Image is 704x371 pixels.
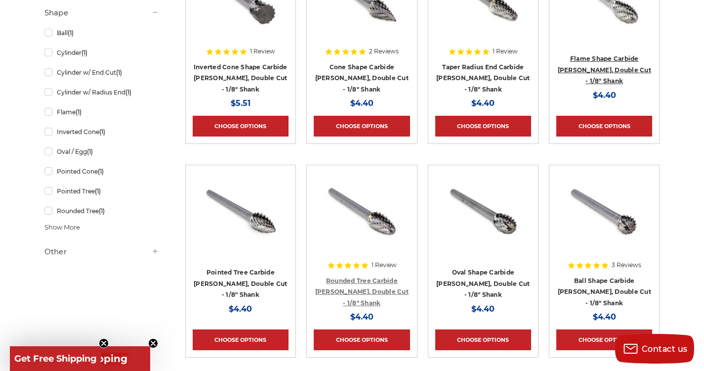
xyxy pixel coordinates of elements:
span: (1) [82,49,87,56]
a: Inverted Cone [44,123,159,140]
img: CBSD-51D ball shape carbide burr 1/8" shank [565,172,644,251]
a: Pointed Tree Carbide [PERSON_NAME], Double Cut - 1/8" Shank [194,269,287,298]
h5: Shape [44,7,159,19]
a: Inverted Cone Shape Carbide [PERSON_NAME], Double Cut - 1/8" Shank [194,63,288,93]
a: Pointed Tree [44,183,159,200]
div: Get Free ShippingClose teaser [10,346,101,371]
span: (1) [95,187,101,195]
a: Cone Shape Carbide [PERSON_NAME], Double Cut - 1/8" Shank [315,63,409,93]
span: $4.40 [350,98,373,108]
img: CBSF-51D rounded tree shape carbide burr 1/8" shank [322,172,401,251]
a: Flame Shape Carbide [PERSON_NAME], Double Cut - 1/8" Shank [558,55,651,85]
span: $4.40 [593,312,616,322]
a: Rounded Tree Carbide [PERSON_NAME], Double Cut - 1/8" Shank [315,277,409,307]
a: CBSF-51D rounded tree shape carbide burr 1/8" shank [314,172,410,268]
button: Close teaser [99,338,109,348]
a: Pointed Cone [44,163,159,180]
a: Choose Options [435,116,531,137]
span: $4.40 [471,98,495,108]
span: $4.40 [229,304,252,314]
span: Get Free Shipping [14,353,97,364]
span: Show More [44,223,80,232]
span: (1) [87,148,93,155]
span: (1) [76,108,82,116]
span: (1) [68,29,74,37]
a: Oval Shape Carbide [PERSON_NAME], Double Cut - 1/8" Shank [436,269,530,298]
a: Choose Options [314,329,410,350]
span: (1) [125,89,131,96]
span: (1) [99,207,105,215]
div: Get Free ShippingClose teaser [10,346,150,371]
span: $5.51 [231,98,250,108]
a: Flame [44,103,159,121]
a: Choose Options [314,116,410,137]
span: Contact us [642,344,688,354]
a: Choose Options [556,116,652,137]
img: CBSG-51D pointed tree shape carbide burr 1/8" shank [201,172,280,251]
a: Ball [44,24,159,42]
span: (1) [99,128,105,136]
a: oval shape tungsten carbide burrCBSE-51D oval/egg shape carbide burr 1/8" shank [435,172,531,268]
a: Cylinder w/ End Cut [44,64,159,81]
a: Cylinder w/ Radius End [44,84,159,101]
span: $4.40 [471,304,495,314]
span: $4.40 [593,91,616,100]
a: Choose Options [193,329,289,350]
a: CBSG-51D pointed tree shape carbide burr 1/8" shank [193,172,289,268]
span: $4.40 [350,312,373,322]
a: Choose Options [435,329,531,350]
a: Oval / Egg [44,143,159,160]
a: Taper Radius End Carbide [PERSON_NAME], Double Cut - 1/8" Shank [436,63,530,93]
a: Cylinder [44,44,159,61]
a: Choose Options [193,116,289,137]
span: (1) [116,69,122,76]
a: Choose Options [556,329,652,350]
button: Close teaser [148,338,158,348]
a: Rounded Tree [44,202,159,220]
img: oval shape tungsten carbide burrCBSE-51D oval/egg shape carbide burr 1/8" shank [444,172,523,251]
span: (1) [98,168,104,175]
button: Contact us [615,334,694,364]
h5: Other [44,246,159,258]
a: Ball Shape Carbide [PERSON_NAME], Double Cut - 1/8" Shank [558,277,651,307]
a: CBSD-51D ball shape carbide burr 1/8" shank [556,172,652,268]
